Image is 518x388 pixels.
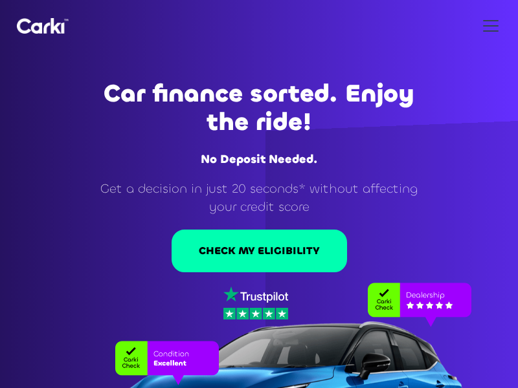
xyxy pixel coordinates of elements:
img: Logo [17,18,69,34]
img: trustpilot [223,286,288,303]
p: Get a decision in just 20 seconds* without affecting your credit score [89,180,428,215]
h1: Car finance sorted. Enjoy the ride! [89,80,428,136]
img: stars [223,308,288,320]
a: CHECK MY ELIGIBILITY [172,230,347,272]
div: CHECK MY ELIGIBILITY [199,244,320,258]
strong: No Deposit Needed. [201,151,317,167]
a: home [17,18,69,34]
div: menu [475,10,501,41]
